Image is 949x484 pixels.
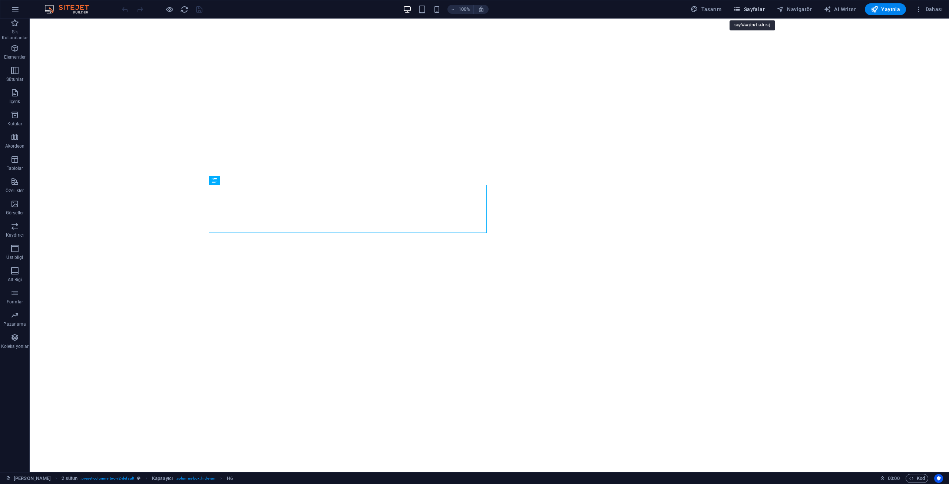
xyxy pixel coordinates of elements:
p: Koleksiyonlar [1,343,29,349]
p: Sütunlar [6,76,24,82]
span: Seçmek için tıkla. Düzenlemek için çift tıkla [227,474,233,483]
span: . preset-columns-two-v2-default [80,474,134,483]
p: Formlar [7,299,23,305]
p: Üst bilgi [6,254,23,260]
span: Kod [909,474,925,483]
p: Görseller [6,210,24,216]
img: Editor Logo [43,5,98,14]
span: Yayınla [871,6,900,13]
p: Özellikler [6,188,24,194]
p: Akordeon [5,143,25,149]
p: Tablolar [7,165,23,171]
p: Kutular [7,121,23,127]
span: : [893,475,894,481]
button: 100% [447,5,474,14]
button: Dahası [912,3,946,15]
button: reload [180,5,189,14]
span: Navigatör [777,6,812,13]
span: Tasarım [691,6,721,13]
span: Seçmek için tıkla. Düzenlemek için çift tıkla [152,474,173,483]
i: Sayfayı yeniden yükleyin [180,5,189,14]
button: Usercentrics [934,474,943,483]
p: Elementler [4,54,26,60]
span: . columns-box .hide-sm [176,474,215,483]
button: Navigatör [774,3,815,15]
button: Yayınla [865,3,906,15]
h6: Oturum süresi [880,474,900,483]
button: Ön izleme modundan çıkıp düzenlemeye devam etmek için buraya tıklayın [165,5,174,14]
p: Pazarlama [3,321,26,327]
div: Tasarım (Ctrl+Alt+Y) [688,3,724,15]
span: Dahası [915,6,943,13]
h6: 100% [459,5,470,14]
p: Kaydırıcı [6,232,24,238]
i: Yeniden boyutlandırmada yakınlaştırma düzeyini seçilen cihaza uyacak şekilde otomatik olarak ayarla. [478,6,485,13]
p: Alt Bigi [8,277,22,283]
span: AI Writer [824,6,856,13]
a: Seçimi iptal etmek için tıkla. Sayfaları açmak için çift tıkla [6,474,51,483]
i: Bu element, özelleştirilebilir bir ön ayar [137,476,140,480]
p: İçerik [9,99,20,105]
button: AI Writer [821,3,859,15]
span: Seçmek için tıkla. Düzenlemek için çift tıkla [62,474,77,483]
nav: breadcrumb [62,474,233,483]
button: Sayfalar [730,3,768,15]
span: 00 00 [888,474,899,483]
button: Kod [906,474,928,483]
button: Tasarım [688,3,724,15]
span: Sayfalar [733,6,765,13]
